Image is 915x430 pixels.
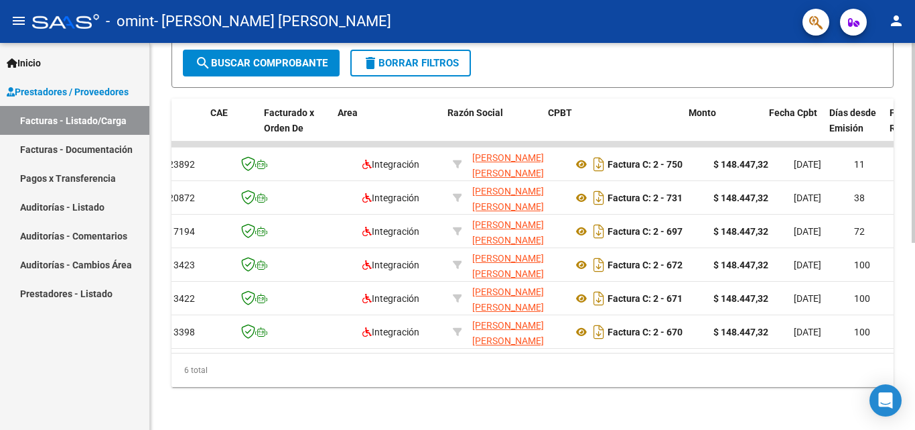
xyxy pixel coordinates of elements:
[362,293,419,304] span: Integración
[472,217,562,246] div: 23358533094
[350,50,471,76] button: Borrar Filtros
[590,221,608,242] i: Descargar documento
[794,293,821,304] span: [DATE]
[168,327,195,337] span: 13398
[168,193,195,203] span: 20872
[7,56,41,70] span: Inicio
[713,327,768,337] strong: $ 148.447,32
[713,193,768,203] strong: $ 148.447,32
[829,107,876,133] span: Días desde Emisión
[362,57,459,69] span: Borrar Filtros
[472,253,544,279] span: [PERSON_NAME] [PERSON_NAME]
[548,107,572,118] span: CPBT
[794,193,821,203] span: [DATE]
[472,320,544,346] span: [PERSON_NAME] [PERSON_NAME]
[362,226,419,237] span: Integración
[713,260,768,270] strong: $ 148.447,32
[338,107,358,118] span: Area
[590,288,608,309] i: Descargar documento
[854,193,865,203] span: 38
[472,219,544,246] span: [PERSON_NAME] [PERSON_NAME]
[472,186,544,212] span: [PERSON_NAME] [PERSON_NAME]
[713,293,768,304] strong: $ 148.447,32
[362,193,419,203] span: Integración
[442,99,543,158] datatable-header-cell: Razón Social
[362,159,419,170] span: Integración
[590,254,608,276] i: Descargar documento
[154,7,391,36] span: - [PERSON_NAME] [PERSON_NAME]
[854,159,865,170] span: 11
[794,226,821,237] span: [DATE]
[362,327,419,337] span: Integración
[689,107,716,118] span: Monto
[168,159,195,170] span: 23892
[472,284,562,313] div: 23358533094
[168,293,195,304] span: 13422
[362,260,419,270] span: Integración
[824,99,884,158] datatable-header-cell: Días desde Emisión
[106,7,154,36] span: - omint
[362,55,378,71] mat-icon: delete
[472,286,544,313] span: [PERSON_NAME] [PERSON_NAME]
[888,13,904,29] mat-icon: person
[472,152,544,178] span: [PERSON_NAME] [PERSON_NAME]
[472,318,562,346] div: 23358533094
[205,99,259,158] datatable-header-cell: CAE
[713,159,768,170] strong: $ 148.447,32
[171,354,894,387] div: 6 total
[210,107,228,118] span: CAE
[259,99,332,158] datatable-header-cell: Facturado x Orden De
[764,99,824,158] datatable-header-cell: Fecha Cpbt
[332,99,423,158] datatable-header-cell: Area
[608,193,683,203] strong: Factura C: 2 - 731
[183,50,340,76] button: Buscar Comprobante
[608,293,683,304] strong: Factura C: 2 - 671
[794,260,821,270] span: [DATE]
[264,107,314,133] span: Facturado x Orden De
[869,384,902,417] div: Open Intercom Messenger
[447,107,503,118] span: Razón Social
[794,159,821,170] span: [DATE]
[472,184,562,212] div: 23358533094
[590,154,608,175] i: Descargar documento
[854,293,870,304] span: 100
[168,226,195,237] span: 17194
[608,260,683,270] strong: Factura C: 2 - 672
[854,327,870,337] span: 100
[472,150,562,178] div: 23358533094
[608,159,683,170] strong: Factura C: 2 - 750
[590,321,608,343] i: Descargar documento
[608,327,683,337] strong: Factura C: 2 - 670
[543,99,683,158] datatable-header-cell: CPBT
[608,226,683,237] strong: Factura C: 2 - 697
[472,251,562,279] div: 23358533094
[138,99,205,158] datatable-header-cell: ID
[854,226,865,237] span: 72
[195,55,211,71] mat-icon: search
[713,226,768,237] strong: $ 148.447,32
[590,187,608,209] i: Descargar documento
[854,260,870,270] span: 100
[794,327,821,337] span: [DATE]
[168,260,195,270] span: 13423
[769,107,817,118] span: Fecha Cpbt
[195,57,328,69] span: Buscar Comprobante
[683,99,764,158] datatable-header-cell: Monto
[11,13,27,29] mat-icon: menu
[7,85,129,99] span: Prestadores / Proveedores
